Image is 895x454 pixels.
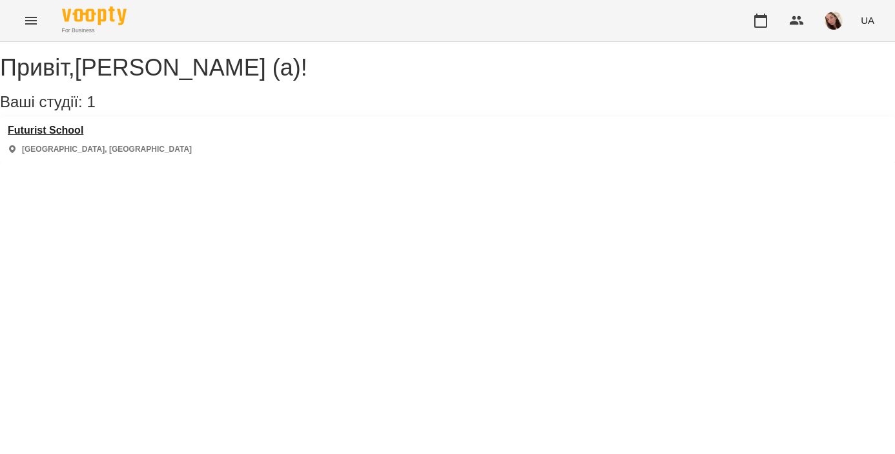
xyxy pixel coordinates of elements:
[856,8,880,32] button: UA
[15,5,46,36] button: Menu
[62,26,127,35] span: For Business
[22,144,192,155] p: [GEOGRAPHIC_DATA], [GEOGRAPHIC_DATA]
[62,6,127,25] img: Voopty Logo
[87,93,95,110] span: 1
[861,14,874,27] span: UA
[825,12,843,30] img: 8e00ca0478d43912be51e9823101c125.jpg
[8,125,192,136] a: Futurist School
